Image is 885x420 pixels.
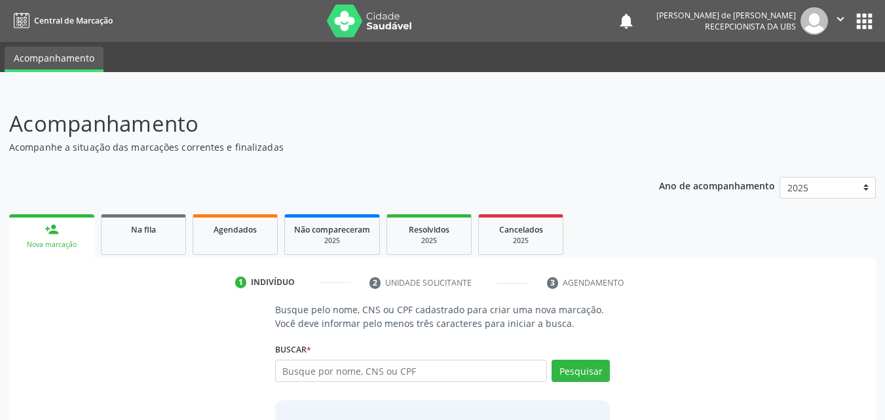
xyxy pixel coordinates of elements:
span: Na fila [131,224,156,235]
span: Cancelados [499,224,543,235]
i:  [833,12,848,26]
p: Ano de acompanhamento [659,177,775,193]
div: 2025 [488,236,554,246]
img: img [800,7,828,35]
p: Busque pelo nome, CNS ou CPF cadastrado para criar uma nova marcação. Você deve informar pelo men... [275,303,611,330]
span: Não compareceram [294,224,370,235]
p: Acompanhamento [9,107,616,140]
button: Pesquisar [552,360,610,382]
a: Acompanhamento [5,47,104,72]
button:  [828,7,853,35]
div: 1 [235,277,247,288]
button: notifications [617,12,635,30]
div: 2025 [396,236,462,246]
span: Recepcionista da UBS [705,21,796,32]
button: apps [853,10,876,33]
label: Buscar [275,339,311,360]
div: person_add [45,222,59,237]
span: Resolvidos [409,224,449,235]
span: Agendados [214,224,257,235]
p: Acompanhe a situação das marcações correntes e finalizadas [9,140,616,154]
div: Indivíduo [251,277,295,288]
div: [PERSON_NAME] de [PERSON_NAME] [656,10,796,21]
a: Central de Marcação [9,10,113,31]
input: Busque por nome, CNS ou CPF [275,360,548,382]
span: Central de Marcação [34,15,113,26]
div: 2025 [294,236,370,246]
div: Nova marcação [18,240,85,250]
